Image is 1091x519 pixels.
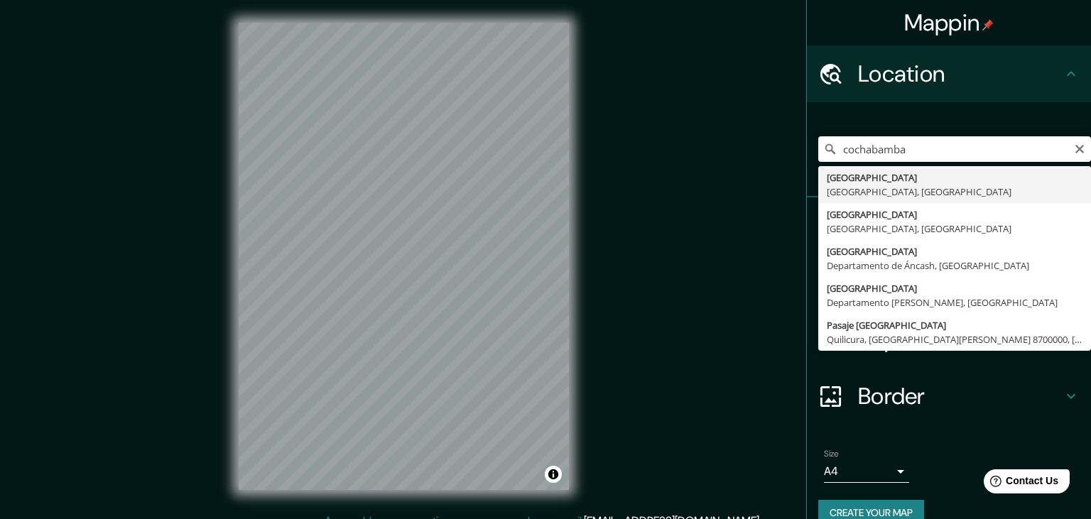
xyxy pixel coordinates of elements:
div: Quilicura, [GEOGRAPHIC_DATA][PERSON_NAME] 8700000, [GEOGRAPHIC_DATA] [827,332,1082,346]
div: [GEOGRAPHIC_DATA], [GEOGRAPHIC_DATA] [827,185,1082,199]
div: Border [807,368,1091,425]
h4: Mappin [904,9,994,37]
div: [GEOGRAPHIC_DATA] [827,207,1082,222]
img: pin-icon.png [982,19,994,31]
div: [GEOGRAPHIC_DATA] [827,170,1082,185]
canvas: Map [239,23,569,490]
h4: Location [858,60,1063,88]
div: Style [807,254,1091,311]
button: Clear [1074,141,1085,155]
div: Layout [807,311,1091,368]
div: Location [807,45,1091,102]
button: Toggle attribution [545,466,562,483]
h4: Layout [858,325,1063,354]
input: Pick your city or area [818,136,1091,162]
div: [GEOGRAPHIC_DATA], [GEOGRAPHIC_DATA] [827,222,1082,236]
div: Pins [807,197,1091,254]
div: Departamento de Áncash, [GEOGRAPHIC_DATA] [827,258,1082,273]
div: Pasaje [GEOGRAPHIC_DATA] [827,318,1082,332]
iframe: Help widget launcher [965,464,1075,503]
div: [GEOGRAPHIC_DATA] [827,281,1082,295]
label: Size [824,448,839,460]
h4: Border [858,382,1063,410]
div: A4 [824,460,909,483]
div: Departamento [PERSON_NAME], [GEOGRAPHIC_DATA] [827,295,1082,310]
div: [GEOGRAPHIC_DATA] [827,244,1082,258]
